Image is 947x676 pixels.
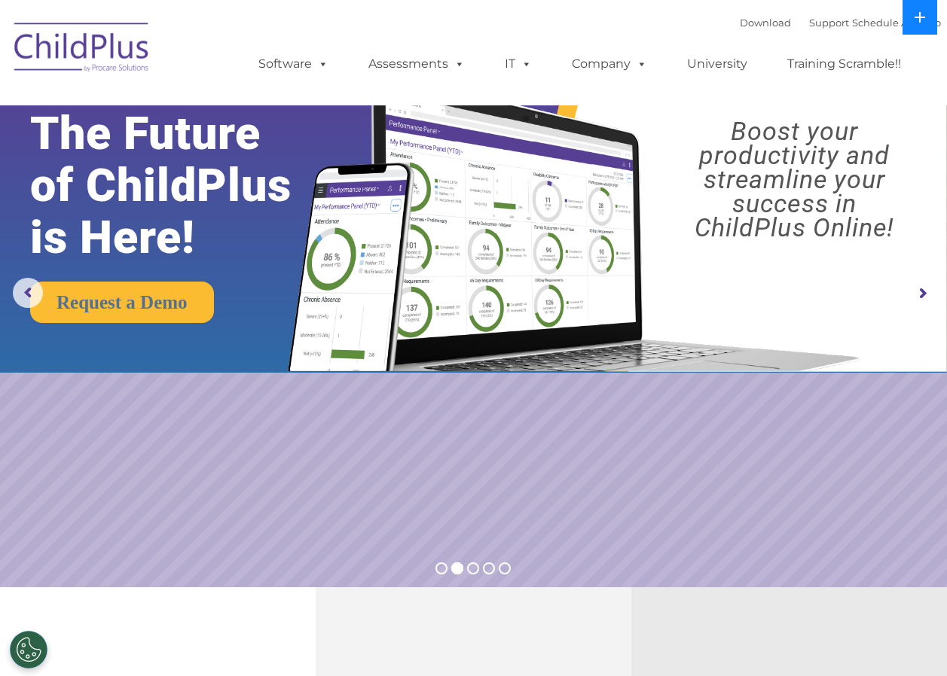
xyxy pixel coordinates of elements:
a: Company [557,49,662,79]
a: IT [490,49,547,79]
a: Assessments [353,49,480,79]
a: Schedule A Demo [852,17,941,29]
button: Cookies Settings [10,631,47,668]
a: University [672,49,762,79]
span: Phone number [209,161,273,172]
span: Last name [209,99,255,111]
rs-layer: The Future of ChildPlus is Here! [30,108,332,263]
img: ChildPlus by Procare Solutions [7,12,157,87]
a: Request a Demo [30,282,214,323]
a: Training Scramble!! [772,49,916,79]
a: Download [740,17,791,29]
a: Support [809,17,849,29]
rs-layer: Boost your productivity and streamline your success in ChildPlus Online! [654,119,935,239]
font: | [740,17,941,29]
a: Software [243,49,344,79]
